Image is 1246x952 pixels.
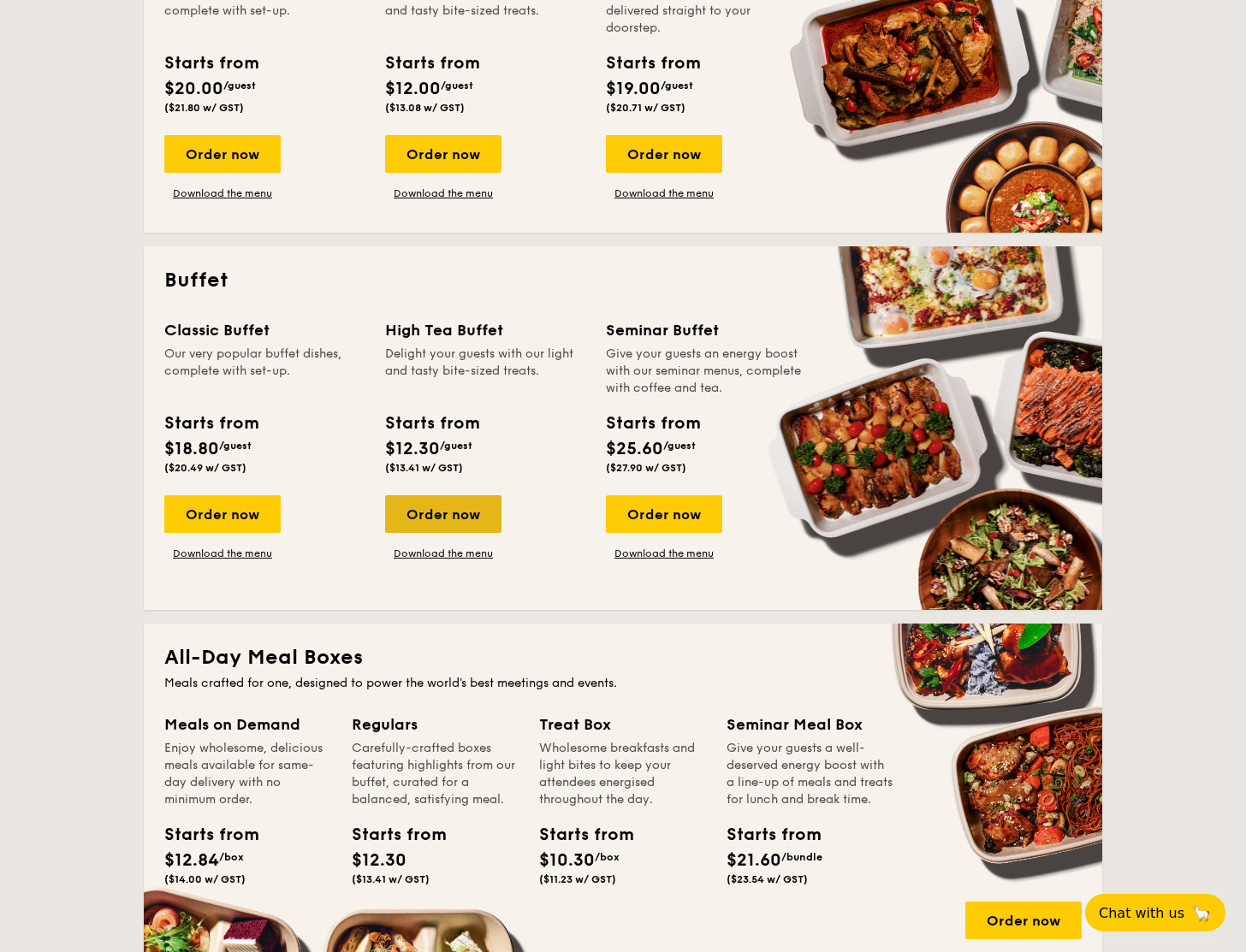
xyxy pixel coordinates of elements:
[352,740,519,808] div: Carefully-crafted boxes featuring highlights from our buffet, curated for a balanced, satisfying ...
[539,822,616,848] div: Starts from
[727,822,804,848] div: Starts from
[965,902,1082,939] div: Order now
[164,439,219,459] span: $18.80
[385,547,501,560] a: Download the menu
[164,186,281,200] a: Download the menu
[164,644,1082,671] h2: All-Day Meal Boxes
[440,440,472,452] span: /guest
[539,740,706,808] div: Wholesome breakfasts and light bites to keep your attendees energised throughout the day.
[164,267,1082,294] h2: Buffet
[164,102,244,114] span: ($21.80 w/ GST)
[1191,903,1212,923] span: 🦙
[385,102,465,114] span: ($13.08 w/ GST)
[164,462,246,474] span: ($20.49 w/ GST)
[606,547,722,560] a: Download the menu
[606,186,722,200] a: Download the menu
[385,318,585,342] div: High Tea Buffet
[385,346,585,397] div: Delight your guests with our light and tasty bite-sized treats.
[606,346,806,397] div: Give your guests an energy boost with our seminar menus, complete with coffee and tea.
[164,675,1082,692] div: Meals crafted for one, designed to power the world's best meetings and events.
[385,462,463,474] span: ($13.41 w/ GST)
[164,740,331,808] div: Enjoy wholesome, delicious meals available for same-day delivery with no minimum order.
[385,79,441,99] span: $12.00
[595,851,620,863] span: /box
[606,135,722,173] div: Order now
[164,873,246,885] span: ($14.00 w/ GST)
[385,186,501,200] a: Download the menu
[441,80,473,92] span: /guest
[164,79,223,99] span: $20.00
[1085,894,1225,931] button: Chat with us🦙
[164,547,281,560] a: Download the menu
[606,411,699,436] div: Starts from
[727,873,808,885] span: ($23.54 w/ GST)
[223,80,256,92] span: /guest
[661,80,693,92] span: /guest
[606,102,685,114] span: ($20.71 w/ GST)
[606,79,661,99] span: $19.00
[164,822,241,848] div: Starts from
[727,713,893,736] div: Seminar Meal Box
[352,873,430,885] span: ($13.41 w/ GST)
[606,439,663,459] span: $25.60
[352,822,429,848] div: Starts from
[606,495,722,533] div: Order now
[164,850,219,871] span: $12.84
[164,50,258,76] div: Starts from
[164,495,281,533] div: Order now
[663,440,696,452] span: /guest
[385,50,478,76] div: Starts from
[385,411,478,436] div: Starts from
[164,318,365,342] div: Classic Buffet
[606,318,806,342] div: Seminar Buffet
[727,740,893,808] div: Give your guests a well-deserved energy boost with a line-up of meals and treats for lunch and br...
[539,713,706,736] div: Treat Box
[606,50,699,76] div: Starts from
[164,135,281,173] div: Order now
[385,495,501,533] div: Order now
[781,851,822,863] span: /bundle
[727,850,781,871] span: $21.60
[1099,905,1184,921] span: Chat with us
[219,851,244,863] span: /box
[539,850,595,871] span: $10.30
[385,135,501,173] div: Order now
[164,713,331,736] div: Meals on Demand
[385,439,440,459] span: $12.30
[539,873,616,885] span: ($11.23 w/ GST)
[606,462,686,474] span: ($27.90 w/ GST)
[352,850,406,871] span: $12.30
[219,440,252,452] span: /guest
[164,411,258,436] div: Starts from
[352,713,519,736] div: Regulars
[164,346,365,397] div: Our very popular buffet dishes, complete with set-up.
